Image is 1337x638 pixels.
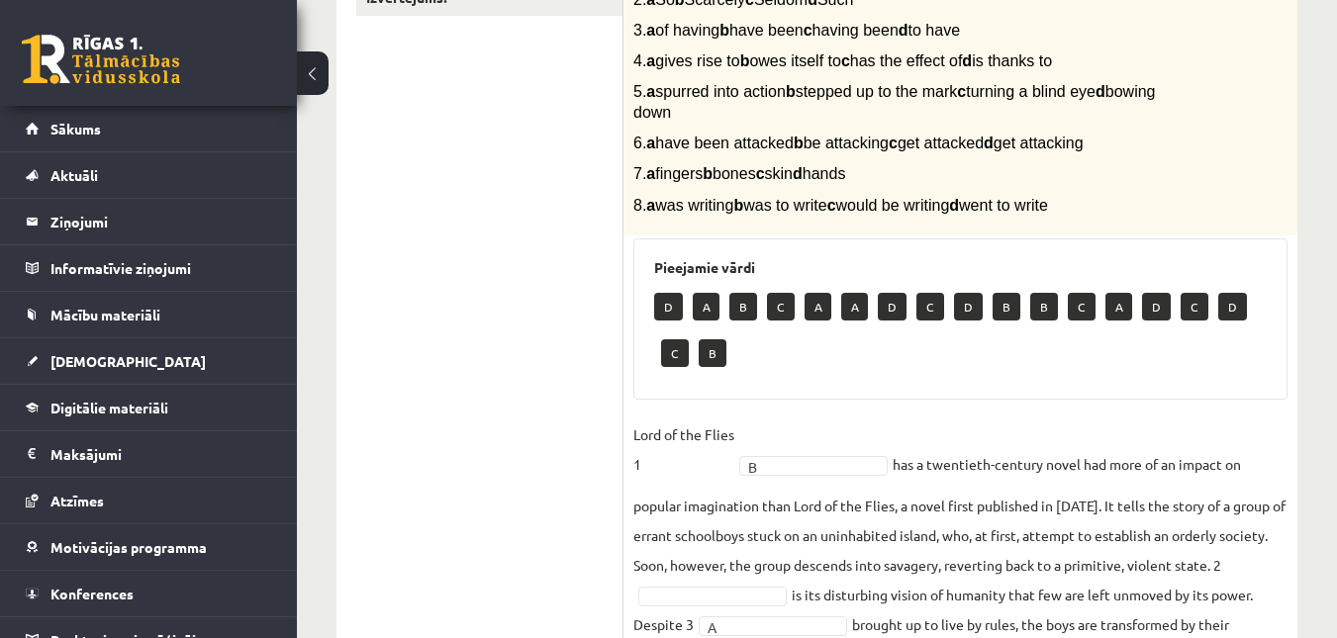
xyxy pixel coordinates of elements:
[827,197,836,214] b: c
[889,135,898,151] b: c
[26,152,272,198] a: Aktuāli
[654,259,1267,276] h3: Pieejamie vārdi
[756,165,765,182] b: c
[26,338,272,384] a: [DEMOGRAPHIC_DATA]
[1030,293,1058,320] p: B
[26,106,272,151] a: Sākums
[699,339,726,367] p: B
[26,431,272,477] a: Maksājumi
[739,456,888,476] a: B
[633,52,1052,69] span: 4. gives rise to owes itself to has the effect of is thanks to
[50,352,206,370] span: [DEMOGRAPHIC_DATA]
[50,306,160,323] span: Mācību materiāli
[793,165,803,182] b: d
[26,385,272,430] a: Digitālie materiāli
[1068,293,1096,320] p: C
[646,52,655,69] b: a
[50,538,207,556] span: Motivācijas programma
[646,165,655,182] b: a
[748,457,861,477] span: B
[646,83,655,100] b: a
[654,293,683,320] p: D
[733,197,743,214] b: b
[26,571,272,616] a: Konferences
[693,293,719,320] p: A
[954,293,983,320] p: D
[719,22,729,39] b: b
[708,617,820,637] span: A
[633,135,1084,151] span: 6. have been attacked be attacking get attacked get attacking
[1105,293,1132,320] p: A
[26,292,272,337] a: Mācību materiāli
[984,135,994,151] b: d
[1218,293,1247,320] p: D
[646,135,655,151] b: a
[50,120,101,137] span: Sākums
[661,339,689,367] p: C
[916,293,944,320] p: C
[633,83,1155,121] span: 5. spurred into action stepped up to the mark turning a blind eye bowing down
[949,197,959,214] b: d
[633,419,734,479] p: Lord of the Flies 1
[841,293,868,320] p: A
[26,524,272,570] a: Motivācijas programma
[878,293,907,320] p: D
[786,83,796,100] b: b
[22,35,180,84] a: Rīgas 1. Tālmācības vidusskola
[1142,293,1171,320] p: D
[899,22,908,39] b: d
[633,22,960,39] span: 3. of having have been having been to have
[1181,293,1208,320] p: C
[646,22,655,39] b: a
[50,166,98,184] span: Aktuāli
[993,293,1020,320] p: B
[50,399,168,416] span: Digitālie materiāli
[50,431,272,477] legend: Maksājumi
[26,478,272,523] a: Atzīmes
[841,52,850,69] b: c
[699,616,847,636] a: A
[50,492,104,509] span: Atzīmes
[957,83,966,100] b: c
[646,197,655,214] b: a
[805,293,831,320] p: A
[50,245,272,291] legend: Informatīvie ziņojumi
[26,245,272,291] a: Informatīvie ziņojumi
[633,197,1048,214] span: 8. was writing was to write would be writing went to write
[740,52,750,69] b: b
[804,22,812,39] b: c
[26,199,272,244] a: Ziņojumi
[962,52,972,69] b: d
[703,165,713,182] b: b
[1096,83,1105,100] b: d
[50,199,272,244] legend: Ziņojumi
[50,585,134,602] span: Konferences
[794,135,804,151] b: b
[633,165,845,182] span: 7. fingers bones skin hands
[729,293,757,320] p: B
[767,293,795,320] p: C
